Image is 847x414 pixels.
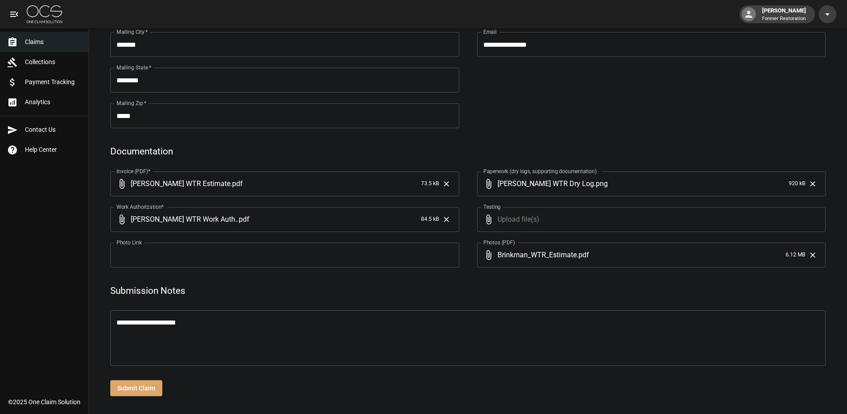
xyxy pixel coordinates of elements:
label: Photos (PDF) [483,239,515,246]
button: open drawer [5,5,23,23]
label: Mailing City [116,28,148,36]
button: Clear [806,248,819,262]
span: . pdf [577,250,589,260]
img: ocs-logo-white-transparent.png [27,5,62,23]
div: © 2025 One Claim Solution [8,398,80,406]
span: Help Center [25,145,81,154]
span: [PERSON_NAME] WTR Estimate [131,179,230,189]
button: Submit Claim [110,380,162,397]
span: [PERSON_NAME] WTR Dry Log [498,179,594,189]
span: 84.5 kB [421,215,439,224]
span: Collections [25,57,81,67]
span: . png [594,179,608,189]
p: Forever Restoration [762,15,806,23]
span: Upload file(s) [498,207,802,232]
span: 6.12 MB [786,251,805,260]
span: . pdf [230,179,243,189]
div: [PERSON_NAME] [759,6,810,22]
span: 920 kB [789,179,805,188]
label: Invoice (PDF)* [116,167,151,175]
span: Analytics [25,97,81,107]
button: Clear [806,177,819,191]
span: . pdf [237,214,249,224]
button: Clear [440,213,453,226]
label: Testing [483,203,501,211]
span: [PERSON_NAME] WTR Work Auth. [131,214,237,224]
button: Clear [440,177,453,191]
span: Brinkman_WTR_Estimate [498,250,577,260]
label: Mailing Zip [116,99,147,107]
label: Mailing State [116,64,151,71]
label: Work Authorization* [116,203,164,211]
label: Email [483,28,497,36]
span: Contact Us [25,125,81,134]
span: Payment Tracking [25,77,81,87]
label: Photo Link [116,239,142,246]
span: 73.5 kB [421,179,439,188]
label: Paperwork (dry logs, supporting documentation) [483,167,597,175]
span: Claims [25,37,81,47]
